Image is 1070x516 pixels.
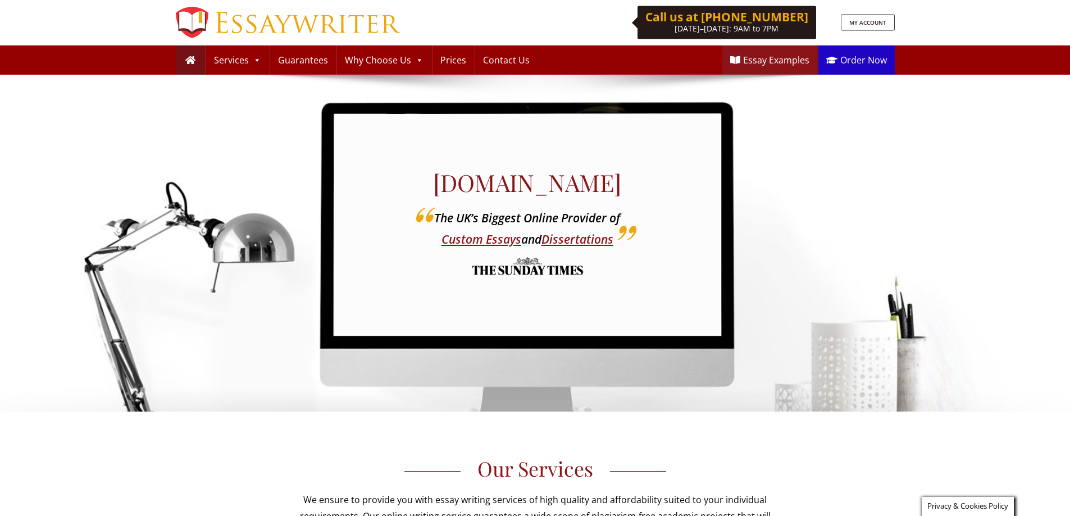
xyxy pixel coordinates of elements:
[433,168,621,197] h1: [DOMAIN_NAME]
[206,45,269,75] a: Services
[675,23,778,34] span: [DATE]–[DATE]: 9AM to 7PM
[294,456,777,481] h3: Our Services
[441,231,521,247] a: Custom Essays
[434,210,620,247] i: The UK’s Biggest Online Provider of and
[927,501,1008,511] span: Privacy & Cookies Policy
[818,45,895,75] a: Order Now
[841,15,895,31] a: MY ACCOUNT
[722,45,817,75] a: Essay Examples
[475,45,538,75] a: Contact Us
[471,250,584,282] img: the sunday times
[541,231,613,247] a: Dissertations
[432,45,474,75] a: Prices
[645,9,808,25] b: Call us at [PHONE_NUMBER]
[337,45,431,75] a: Why Choose Us
[270,45,336,75] a: Guarantees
